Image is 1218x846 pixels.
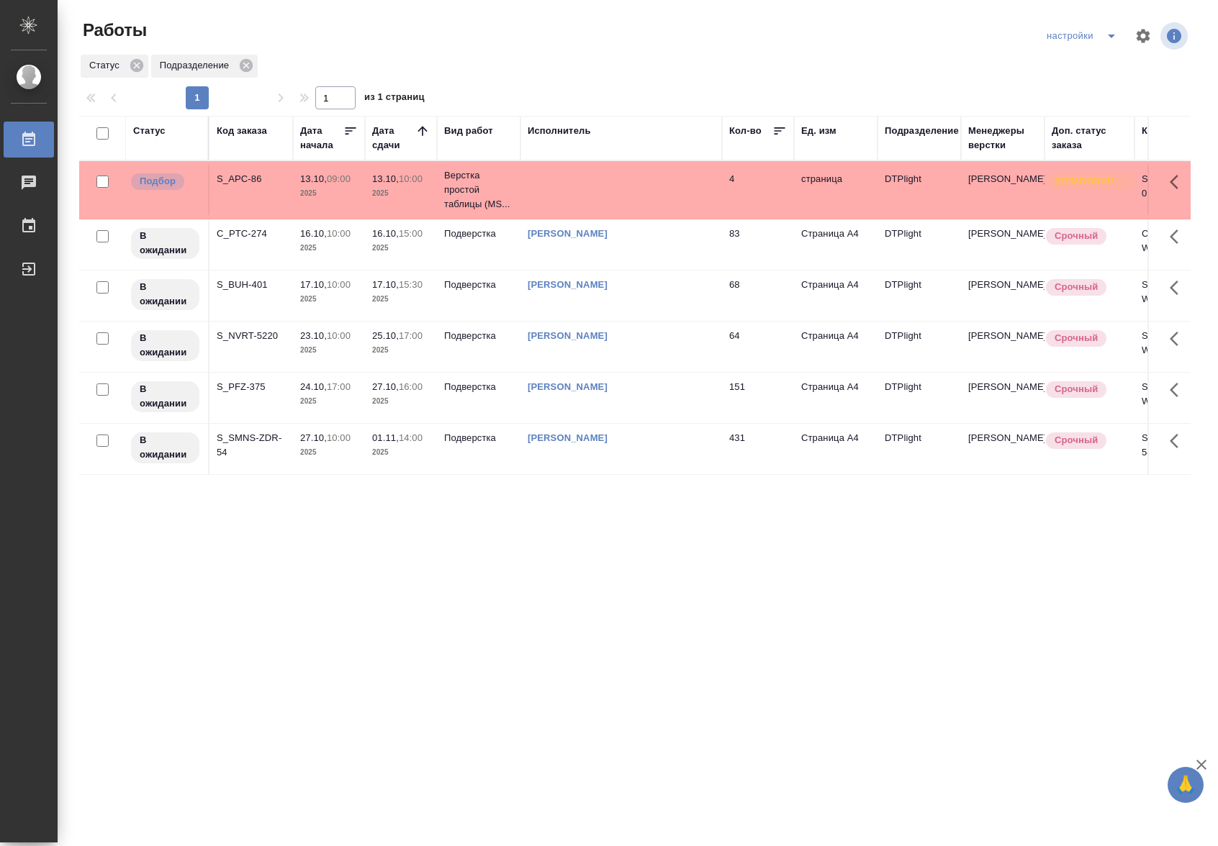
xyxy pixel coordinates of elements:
p: 2025 [300,292,358,306]
button: Здесь прячутся важные кнопки [1161,424,1196,458]
td: 4 [722,165,794,215]
p: 2025 [300,343,358,358]
p: 2025 [372,292,430,306]
p: 16.10, [300,228,327,239]
td: S_APC-86-WK-073 [1134,165,1218,215]
p: В ожидании [140,229,191,258]
td: Страница А4 [794,219,878,270]
div: Доп. статус заказа [1052,124,1127,153]
td: 64 [722,322,794,372]
div: Ед. изм [801,124,836,138]
p: Подверстка [444,431,513,445]
div: Код заказа [217,124,267,138]
td: C_PTC-274-WK-001 [1134,219,1218,270]
p: 2025 [372,241,430,255]
td: DTPlight [878,322,961,372]
p: В ожидании [140,280,191,309]
a: [PERSON_NAME] [528,228,608,239]
div: Исполнитель назначен, приступать к работе пока рано [130,329,201,363]
td: Страница А4 [794,270,878,321]
p: 23.10, [300,330,327,341]
a: [PERSON_NAME] [528,432,608,443]
p: [DEMOGRAPHIC_DATA] [1055,174,1127,188]
p: 10:00 [399,173,423,184]
div: Исполнитель назначен, приступать к работе пока рано [130,278,201,311]
p: Срочный [1055,229,1098,243]
p: 13.10, [372,173,399,184]
p: 16:00 [399,381,423,392]
p: Подбор [140,174,176,188]
button: 🙏 [1168,767,1204,803]
div: Можно подбирать исполнителей [130,172,201,191]
p: 2025 [300,186,358,201]
p: Срочный [1055,280,1098,294]
p: [PERSON_NAME] [968,172,1037,186]
p: [PERSON_NAME] [968,227,1037,241]
div: split button [1043,24,1126,47]
p: 25.10, [372,330,399,341]
td: Страница А4 [794,322,878,372]
td: DTPlight [878,424,961,474]
button: Здесь прячутся важные кнопки [1161,165,1196,199]
button: Здесь прячутся важные кнопки [1161,219,1196,254]
p: 2025 [372,186,430,201]
p: 2025 [300,394,358,409]
p: 16.10, [372,228,399,239]
div: Дата сдачи [372,124,415,153]
p: [PERSON_NAME] [968,431,1037,445]
td: 151 [722,373,794,423]
div: Подразделение [885,124,959,138]
p: 2025 [372,394,430,409]
p: [PERSON_NAME] [968,380,1037,394]
div: S_BUH-401 [217,278,286,292]
p: 10:00 [327,432,351,443]
td: Страница А4 [794,373,878,423]
p: 01.11, [372,432,399,443]
p: Подверстка [444,329,513,343]
div: Исполнитель [528,124,591,138]
p: 24.10, [300,381,327,392]
p: 15:30 [399,279,423,290]
span: из 1 страниц [364,88,425,109]
p: Срочный [1055,382,1098,396]
div: Вид работ [444,124,493,138]
p: 17.10, [372,279,399,290]
p: 13.10, [300,173,327,184]
div: Исполнитель назначен, приступать к работе пока рано [130,380,201,414]
a: [PERSON_NAME] [528,279,608,290]
div: Менеджеры верстки [968,124,1037,153]
p: В ожидании [140,433,191,462]
div: Кол-во [729,124,762,138]
td: 431 [722,424,794,474]
p: Подверстка [444,278,513,292]
p: В ожидании [140,331,191,360]
td: S_NVRT-5220-WK-013 [1134,322,1218,372]
p: 27.10, [372,381,399,392]
div: S_SMNS-ZDR-54 [217,431,286,460]
p: 15:00 [399,228,423,239]
p: [PERSON_NAME] [968,278,1037,292]
td: S_PFZ-375-WK-007 [1134,373,1218,423]
p: Верстка простой таблицы (MS... [444,168,513,211]
button: Здесь прячутся важные кнопки [1161,322,1196,356]
p: 14:00 [399,432,423,443]
td: S_SMNS-ZDR-54-WK-024 [1134,424,1218,474]
span: Настроить таблицу [1126,19,1160,53]
p: 17.10, [300,279,327,290]
p: 10:00 [327,330,351,341]
div: Дата начала [300,124,343,153]
div: Исполнитель назначен, приступать к работе пока рано [130,227,201,260]
td: 68 [722,270,794,321]
td: DTPlight [878,373,961,423]
td: 83 [722,219,794,270]
td: страница [794,165,878,215]
p: 2025 [372,343,430,358]
div: Статус [133,124,166,138]
a: [PERSON_NAME] [528,330,608,341]
p: 2025 [300,241,358,255]
p: 2025 [372,445,430,460]
td: DTPlight [878,270,961,321]
p: Подразделение [160,58,234,73]
div: C_PTC-274 [217,227,286,241]
div: Исполнитель назначен, приступать к работе пока рано [130,431,201,465]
